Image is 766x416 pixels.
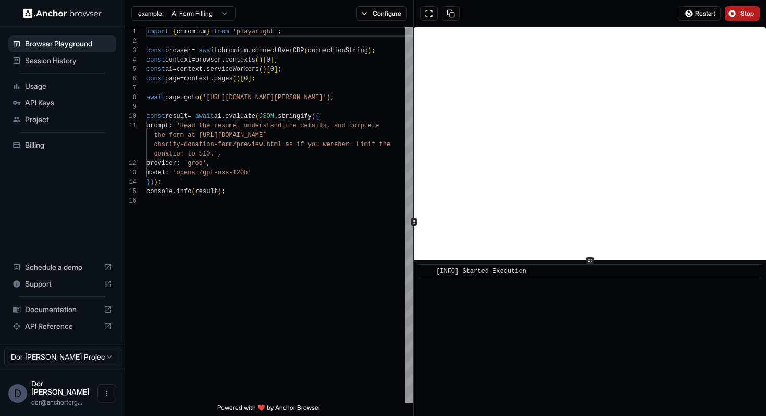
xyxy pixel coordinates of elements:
span: . [248,47,251,54]
span: 'groq' [184,160,206,167]
span: await [195,113,214,120]
span: [ [266,66,270,73]
span: await [146,94,165,101]
span: Documentation [25,304,100,315]
span: . [172,188,176,195]
div: 6 [125,74,137,84]
span: browser [165,47,191,54]
button: Open in full screen [420,6,438,21]
div: 9 [125,102,137,112]
span: ai [165,66,172,73]
span: Session History [25,55,112,66]
span: , [218,150,221,158]
span: ) [154,179,157,186]
span: = [188,113,191,120]
div: 3 [125,46,137,55]
div: 8 [125,93,137,102]
span: JSON [259,113,274,120]
div: 1 [125,27,137,37]
span: Support [25,279,100,289]
span: ( [233,75,237,82]
span: const [146,113,165,120]
div: 2 [125,37,137,46]
div: Billing [8,137,116,153]
span: = [172,66,176,73]
span: ; [252,75,255,82]
span: 0 [266,56,270,64]
span: Restart [695,9,715,18]
span: ] [248,75,251,82]
span: dor@anchorforge.io [31,398,82,406]
span: page [165,75,180,82]
span: . [274,113,278,120]
span: stringify [278,113,312,120]
span: , [206,160,210,167]
span: connectionString [308,47,368,54]
span: } [206,28,210,35]
span: = [191,47,195,54]
span: context [165,56,191,64]
span: = [180,75,184,82]
span: ] [270,56,274,64]
span: ( [255,56,259,64]
span: { [172,28,176,35]
span: const [146,75,165,82]
button: Stop [725,6,760,21]
div: Documentation [8,301,116,318]
span: const [146,47,165,54]
span: prompt [146,122,169,129]
img: Anchor Logo [23,8,102,18]
span: ) [368,47,372,54]
span: ; [372,47,375,54]
span: lete [364,122,379,129]
span: connectOverCDP [252,47,304,54]
div: D [8,384,27,403]
span: her. Limit the [338,141,390,148]
span: . [203,66,206,73]
span: ; [274,56,278,64]
span: API Keys [25,98,112,108]
div: 16 [125,196,137,206]
span: result [165,113,188,120]
span: provider [146,160,177,167]
span: import [146,28,169,35]
div: API Keys [8,94,116,111]
span: ) [263,66,266,73]
span: ​ [423,266,428,277]
span: : [169,122,172,129]
span: = [191,56,195,64]
div: 15 [125,187,137,196]
span: const [146,66,165,73]
span: ; [278,66,281,73]
span: ) [237,75,240,82]
span: Browser Playground [25,39,112,49]
div: 4 [125,55,137,65]
button: Configure [356,6,407,21]
span: ( [259,66,263,73]
span: donation to $10.' [154,150,217,158]
div: Project [8,111,116,128]
div: 11 [125,121,137,130]
span: . [210,75,214,82]
div: 7 [125,84,137,93]
span: chromium [177,28,207,35]
span: info [177,188,192,195]
span: . [221,56,225,64]
span: Billing [25,140,112,150]
span: . [221,113,225,120]
span: const [146,56,165,64]
span: ; [221,188,225,195]
span: ( [304,47,308,54]
span: [INFO] Started Execution [436,268,526,275]
span: example: [138,9,164,18]
span: ) [218,188,221,195]
span: page [165,94,180,101]
span: ; [158,179,162,186]
div: Support [8,276,116,292]
span: . [180,94,184,101]
div: 13 [125,168,137,177]
button: Copy session ID [442,6,460,21]
span: 0 [244,75,248,82]
div: Session History [8,52,116,69]
button: Restart [678,6,721,21]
